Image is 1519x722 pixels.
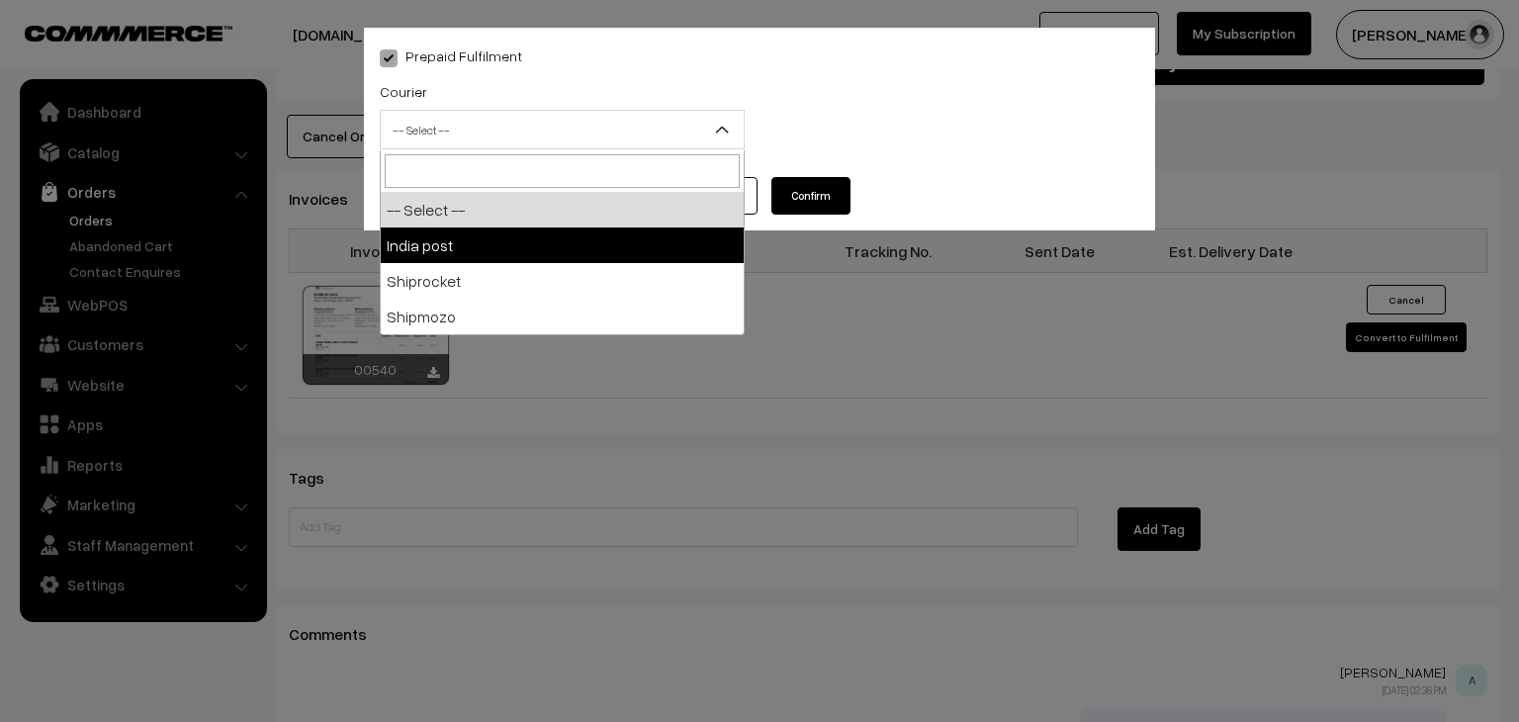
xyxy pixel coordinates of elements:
[381,113,744,147] span: -- Select --
[771,177,850,215] button: Confirm
[55,32,97,47] div: v 4.0.25
[51,51,218,67] div: Domain: [DOMAIN_NAME]
[75,117,177,130] div: Domain Overview
[380,45,522,66] label: Prepaid Fulfilment
[381,192,744,227] li: -- Select --
[32,32,47,47] img: logo_orange.svg
[381,263,744,299] li: Shiprocket
[219,117,333,130] div: Keywords by Traffic
[53,115,69,131] img: tab_domain_overview_orange.svg
[380,81,427,102] label: Courier
[32,51,47,67] img: website_grey.svg
[381,299,744,334] li: Shipmozo
[197,115,213,131] img: tab_keywords_by_traffic_grey.svg
[381,227,744,263] li: India post
[380,110,745,149] span: -- Select --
